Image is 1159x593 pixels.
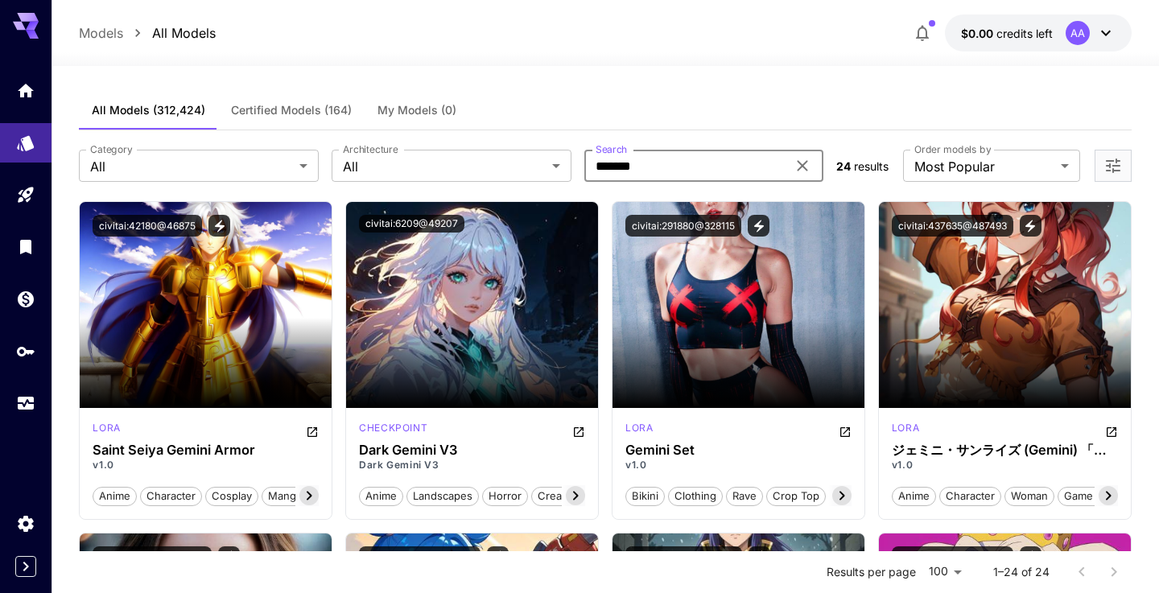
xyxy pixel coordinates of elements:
button: Open in CivitAI [572,421,585,440]
button: civitai:203586@229212 [93,546,212,568]
span: Certified Models (164) [231,103,352,117]
a: All Models [152,23,216,43]
p: checkpoint [359,421,427,435]
span: cosplay [206,488,258,504]
button: manga [262,485,308,506]
button: woman [1004,485,1054,506]
button: landscapes [406,485,479,506]
span: manga [262,488,307,504]
button: anime [93,485,137,506]
span: character [141,488,201,504]
div: Pony [892,421,919,440]
p: v1.0 [93,458,319,472]
div: $0.00 [961,25,1053,42]
button: View trigger words [749,546,770,568]
button: civitai:6209@49207 [359,215,464,233]
span: credits left [996,27,1053,40]
button: character [939,485,1001,506]
div: Home [16,80,35,101]
button: bikini [625,485,665,506]
div: SD 1.5 [625,421,653,440]
span: rave [727,488,762,504]
div: SD 1.5 [359,421,427,440]
span: anime [360,488,402,504]
div: Models [16,128,35,148]
div: 100 [922,560,967,583]
div: Library [16,237,35,257]
span: All Models (312,424) [92,103,205,117]
p: lora [625,421,653,435]
label: Category [90,142,133,156]
label: Order models by [914,142,991,156]
button: Open in CivitAI [1105,421,1118,440]
button: cosplay [205,485,258,506]
button: anime [359,485,403,506]
button: Open in CivitAI [839,421,852,440]
button: Open more filters [1103,156,1123,176]
button: View trigger words [748,215,769,237]
button: crop top [766,485,826,506]
div: Playground [16,179,35,200]
h3: Saint Seiya Gemini Armor [93,443,319,458]
div: AA [1066,21,1090,45]
span: $0.00 [961,27,996,40]
span: woman [1005,488,1054,504]
div: Usage [16,393,35,414]
div: Settings [16,513,35,533]
span: All [90,157,293,176]
a: Models [79,23,123,43]
button: View trigger words [208,215,230,237]
span: My Models (0) [377,103,456,117]
button: civitai:291880@328115 [625,215,741,237]
p: Results per page [827,564,916,580]
span: anime [93,488,136,504]
h3: Gemini Set [625,443,852,458]
span: game character [1058,488,1151,504]
button: civitai:695132@777917 [625,546,742,568]
button: creatures [531,485,594,506]
button: Open in CivitAI [306,421,319,440]
button: civitai:42180@46875 [93,215,202,237]
label: Search [596,142,627,156]
button: civitai:469674@522564 [359,546,481,568]
button: View trigger words [487,546,509,568]
p: lora [892,421,919,435]
p: v1.0 [625,458,852,472]
h3: ジェミニ・サンライズ (Gemini) 「サクラ大戦Ⅴ」 [892,443,1118,458]
div: API Keys [16,341,35,361]
button: View trigger words [1020,546,1041,568]
button: civitai:437635@487493 [892,215,1013,237]
span: 24 [836,159,851,173]
button: View trigger words [1020,215,1041,237]
span: creatures [532,488,593,504]
div: Dark Gemini V3 [359,443,585,458]
button: Expand sidebar [15,556,36,577]
span: crop top [767,488,825,504]
button: character [140,485,202,506]
span: clothing [669,488,722,504]
button: rave [726,485,763,506]
p: v1.0 [892,458,1118,472]
span: bikini [626,488,664,504]
div: Wallet [16,289,35,309]
span: character [940,488,1000,504]
p: Dark Gemini V3 [359,458,585,472]
span: results [854,159,889,173]
button: View trigger words [218,546,240,568]
span: anime [893,488,935,504]
p: lora [93,421,120,435]
span: Most Popular [914,157,1054,176]
span: All [343,157,546,176]
p: 1–24 of 24 [993,564,1050,580]
nav: breadcrumb [79,23,216,43]
span: horror [483,488,527,504]
button: $0.00AA [945,14,1132,51]
button: horror [482,485,528,506]
button: civitai:500996@556878 [892,546,1013,568]
button: clothing [668,485,723,506]
button: game character [1058,485,1152,506]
